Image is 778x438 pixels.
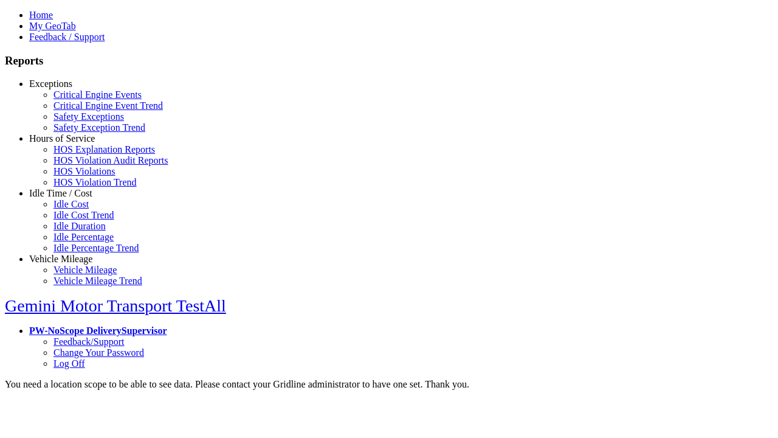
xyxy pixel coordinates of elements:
a: Vehicle Mileage Trend [53,276,142,286]
a: HOS Violation Audit Reports [53,155,168,165]
a: Log Off [53,358,85,369]
a: HOS Violations [53,166,115,176]
a: Idle Cost [53,199,89,209]
a: HOS Violation Trend [53,177,137,187]
a: Gemini Motor Transport TestAll [5,296,226,315]
a: Vehicle Mileage [29,254,92,264]
a: Feedback/Support [53,336,124,347]
h3: Reports [5,54,773,68]
a: Safety Exception Trend [53,122,145,133]
a: Critical Engine Events [53,89,142,100]
a: HOS Explanation Reports [53,144,155,155]
a: Exceptions [29,78,72,89]
a: My GeoTab [29,21,76,31]
div: You need a location scope to be able to see data. Please contact your Gridline administrator to h... [5,379,773,390]
a: Idle Percentage Trend [53,243,139,253]
a: Feedback / Support [29,32,105,42]
a: Safety Exceptions [53,111,124,122]
a: Idle Cost Trend [53,210,114,220]
a: Hours of Service [29,133,95,144]
a: Vehicle Mileage [53,265,117,275]
a: Idle Percentage [53,232,114,242]
a: Critical Engine Event Trend [53,100,163,111]
a: Home [29,10,53,20]
a: Change Your Password [53,347,144,358]
a: PW-NoScope DeliverySupervisor [29,325,167,336]
a: Idle Time / Cost [29,188,92,198]
a: Idle Duration [53,221,106,231]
